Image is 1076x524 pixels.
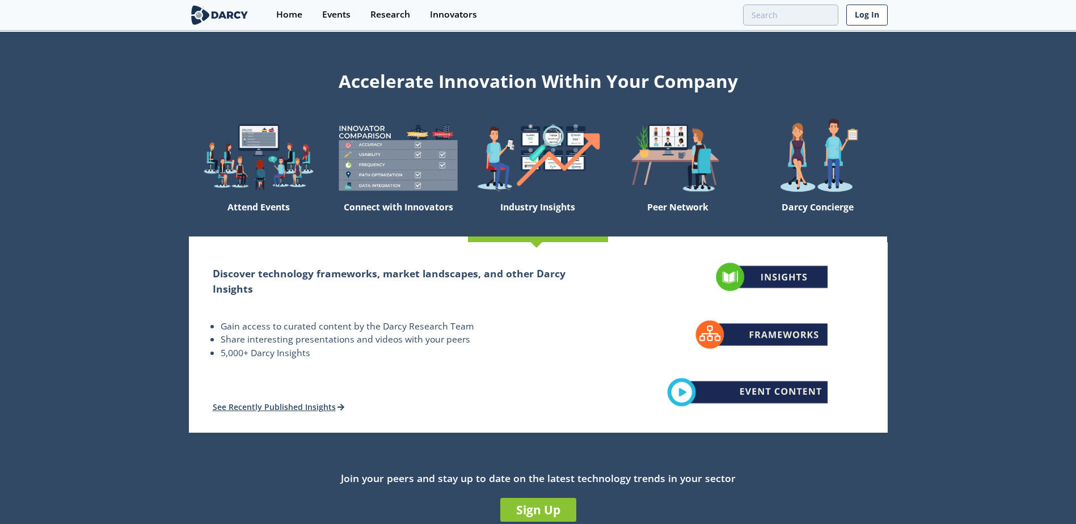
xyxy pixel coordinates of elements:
div: Peer Network [608,197,748,236]
input: Advanced Search [743,5,838,26]
div: Events [322,10,351,19]
li: Gain access to curated content by the Darcy Research Team [221,320,584,333]
img: welcome-explore-560578ff38cea7c86bcfe544b5e45342.png [189,118,328,197]
img: industry-insights-46702bb6d5ea356566c85124c7f03101.png [643,238,853,431]
img: logo-wide.svg [189,5,251,25]
li: 5,000+ Darcy Insights [221,346,584,360]
div: Industry Insights [468,197,607,236]
div: Darcy Concierge [748,197,887,236]
img: welcome-compare-1b687586299da8f117b7ac84fd957760.png [328,118,468,197]
div: Research [370,10,410,19]
h2: Discover technology frameworks, market landscapes, and other Darcy Insights [213,266,584,296]
li: Share interesting presentations and videos with your peers [221,333,584,346]
div: Home [276,10,302,19]
img: welcome-concierge-wide-20dccca83e9cbdbb601deee24fb8df72.png [748,118,887,197]
div: Connect with Innovators [328,197,468,236]
a: Sign Up [500,498,576,522]
div: Innovators [430,10,477,19]
div: Attend Events [189,197,328,236]
a: Log In [846,5,888,26]
img: welcome-find-a12191a34a96034fcac36f4ff4d37733.png [468,118,607,197]
img: welcome-attend-b816887fc24c32c29d1763c6e0ddb6e6.png [608,118,748,197]
div: Accelerate Innovation Within Your Company [189,64,888,94]
a: See Recently Published Insights [213,402,345,412]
